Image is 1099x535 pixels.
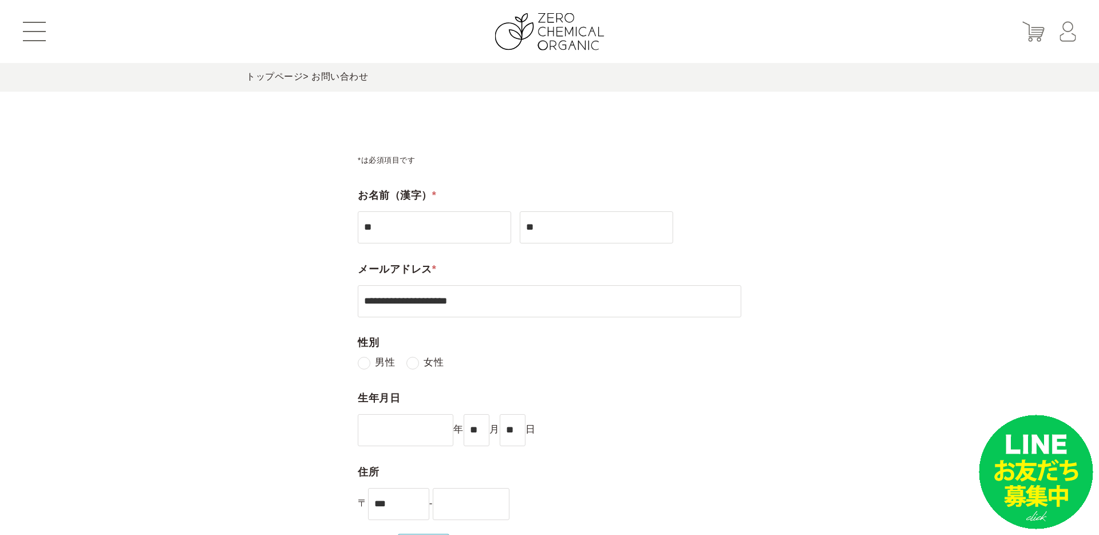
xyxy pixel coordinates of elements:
dt: 生年月日 [358,372,741,408]
img: ZERO CHEMICAL ORGANIC [495,13,604,50]
dd: 〒 - [358,482,741,520]
dt: 住所 [358,446,741,482]
dt: 性別 [358,317,741,353]
label: 男性 [358,357,395,369]
img: マイページ [1060,22,1076,42]
a: トップページ [246,72,303,81]
img: small_line.png [979,415,1093,529]
img: カート [1022,22,1045,42]
span: *は必須項目です [358,156,415,164]
div: > お問い合わせ [246,63,853,92]
dt: メールアドレス [358,243,741,280]
dd: 年 月 日 [358,408,741,446]
label: 女性 [406,357,444,369]
dt: お名前（漢字） [358,170,741,206]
